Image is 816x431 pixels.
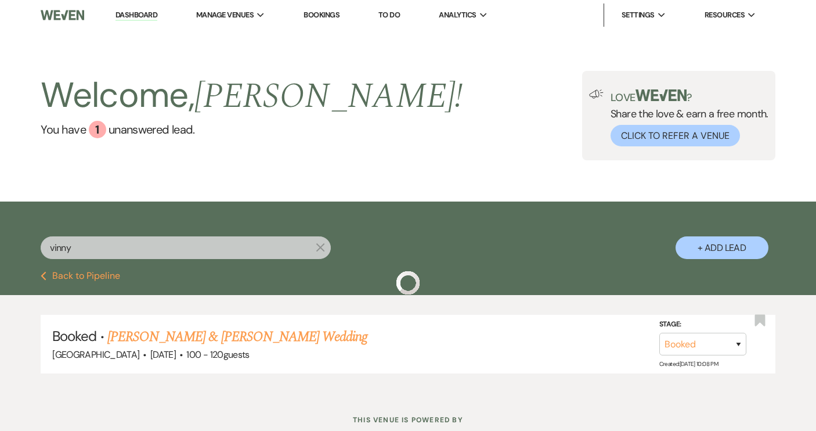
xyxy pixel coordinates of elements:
[378,10,400,20] a: To Do
[41,3,84,27] img: Weven Logo
[150,349,176,361] span: [DATE]
[659,318,746,331] label: Stage:
[604,89,768,146] div: Share the love & earn a free month.
[611,125,740,146] button: Click to Refer a Venue
[676,236,768,259] button: + Add Lead
[196,9,254,21] span: Manage Venues
[439,9,476,21] span: Analytics
[41,236,331,259] input: Search by name, event date, email address or phone number
[589,89,604,99] img: loud-speaker-illustration.svg
[115,10,157,21] a: Dashboard
[622,9,655,21] span: Settings
[194,70,463,123] span: [PERSON_NAME] !
[396,271,420,294] img: loading spinner
[705,9,745,21] span: Resources
[89,121,106,138] div: 1
[52,327,96,345] span: Booked
[186,349,249,361] span: 100 - 120 guests
[659,360,718,368] span: Created: [DATE] 10:08 PM
[52,349,139,361] span: [GEOGRAPHIC_DATA]
[304,10,340,20] a: Bookings
[107,326,367,347] a: [PERSON_NAME] & [PERSON_NAME] Wedding
[636,89,687,101] img: weven-logo-green.svg
[41,121,463,138] a: You have 1 unanswered lead.
[611,89,768,103] p: Love ?
[41,71,463,121] h2: Welcome,
[41,271,120,281] button: Back to Pipeline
